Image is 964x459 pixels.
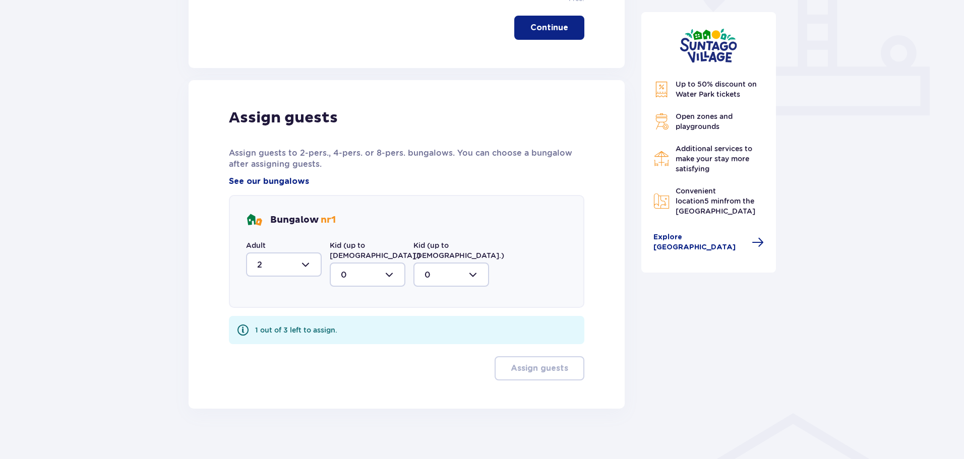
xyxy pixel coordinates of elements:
img: Restaurant Icon [653,151,670,167]
button: Assign guests [495,356,584,380]
label: Kid (up to [DEMOGRAPHIC_DATA].) [330,240,420,260]
button: Continue [514,16,584,40]
span: Open zones and playgrounds [676,112,733,130]
img: Map Icon [653,193,670,209]
img: Grill Icon [653,113,670,129]
img: Discount Icon [653,81,670,98]
p: Assign guests [229,108,338,127]
span: Convenient location from the [GEOGRAPHIC_DATA] [676,187,755,215]
span: 5 min [704,197,724,205]
p: Assign guests to 2-pers., 4-pers. or 8-pers. bungalows. You can choose a bungalow after assigning... [229,148,584,170]
img: bungalows Icon [246,212,262,228]
div: 1 out of 3 left to assign. [255,325,337,335]
a: Explore [GEOGRAPHIC_DATA] [653,232,764,252]
p: Bungalow [270,214,336,226]
label: Kid (up to [DEMOGRAPHIC_DATA].) [413,240,504,260]
p: Continue [530,22,568,33]
a: See our bungalows [229,176,309,187]
img: Suntago Village [680,28,737,63]
span: Explore [GEOGRAPHIC_DATA] [653,232,746,252]
span: Additional services to make your stay more satisfying [676,145,752,173]
p: Assign guests [511,363,568,374]
span: Up to 50% discount on Water Park tickets [676,80,757,98]
span: nr 1 [321,214,336,226]
label: Adult [246,240,266,250]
